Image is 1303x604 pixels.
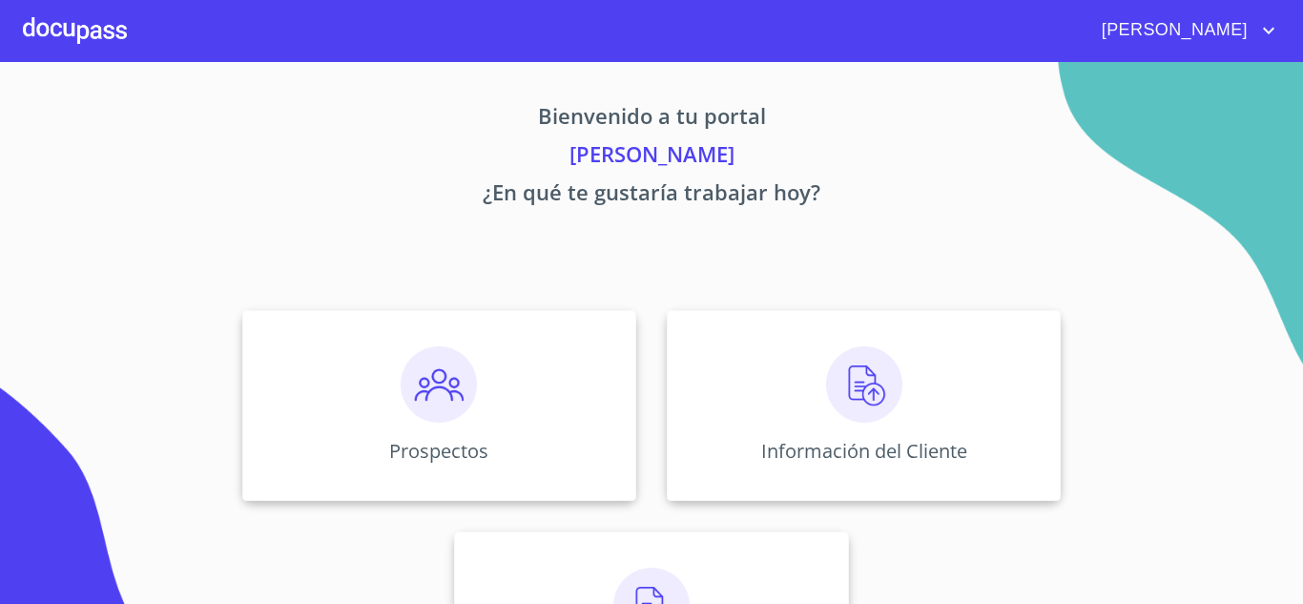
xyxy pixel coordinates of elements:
img: prospectos.png [401,346,477,423]
p: Información del Cliente [761,438,967,464]
p: Bienvenido a tu portal [64,100,1239,138]
p: ¿En qué te gustaría trabajar hoy? [64,177,1239,215]
button: account of current user [1087,15,1280,46]
span: [PERSON_NAME] [1087,15,1257,46]
img: carga.png [826,346,902,423]
p: Prospectos [389,438,488,464]
p: [PERSON_NAME] [64,138,1239,177]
